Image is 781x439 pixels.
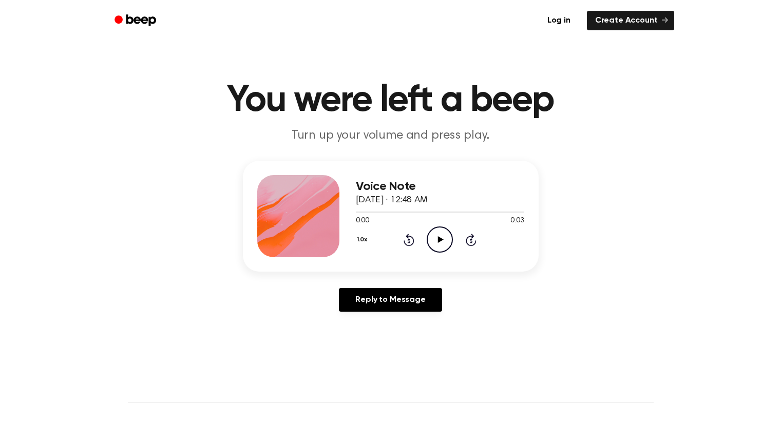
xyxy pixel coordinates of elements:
[356,196,428,205] span: [DATE] · 12:48 AM
[356,180,524,194] h3: Voice Note
[339,288,442,312] a: Reply to Message
[587,11,674,30] a: Create Account
[107,11,165,31] a: Beep
[510,216,524,226] span: 0:03
[128,82,654,119] h1: You were left a beep
[356,231,371,249] button: 1.0x
[194,127,588,144] p: Turn up your volume and press play.
[537,9,581,32] a: Log in
[356,216,369,226] span: 0:00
